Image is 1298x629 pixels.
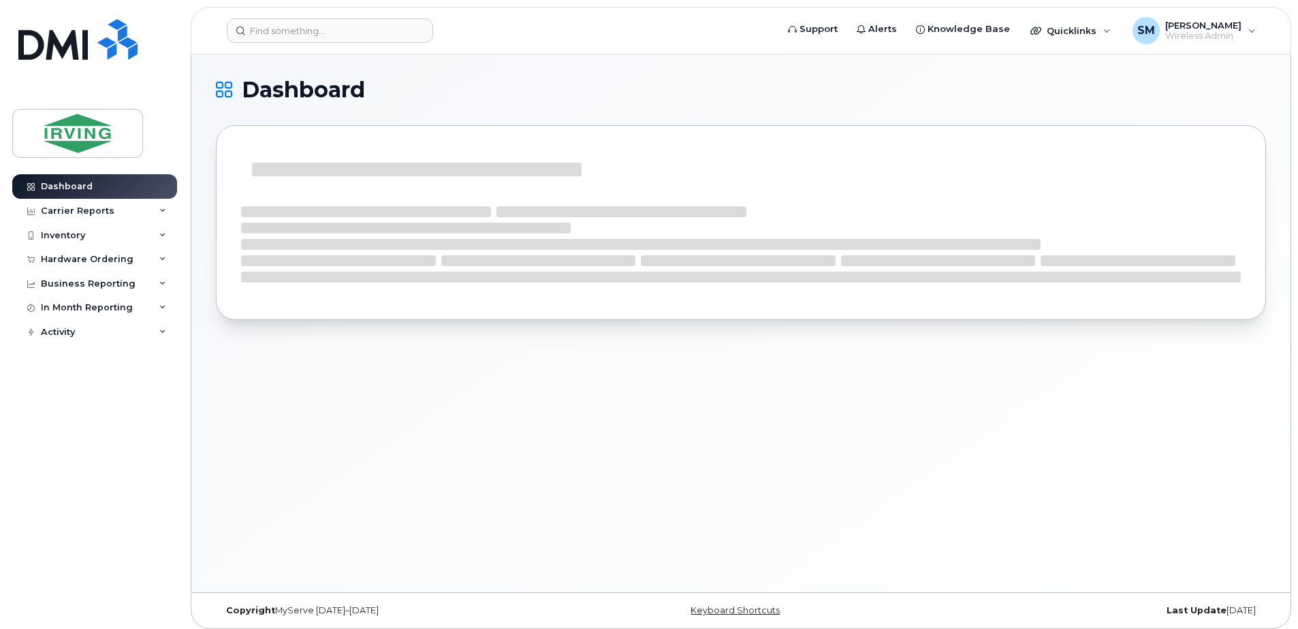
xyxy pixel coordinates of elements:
a: Keyboard Shortcuts [691,605,780,615]
strong: Copyright [226,605,275,615]
div: MyServe [DATE]–[DATE] [216,605,566,616]
div: [DATE] [916,605,1266,616]
strong: Last Update [1167,605,1226,615]
span: Dashboard [242,80,365,100]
